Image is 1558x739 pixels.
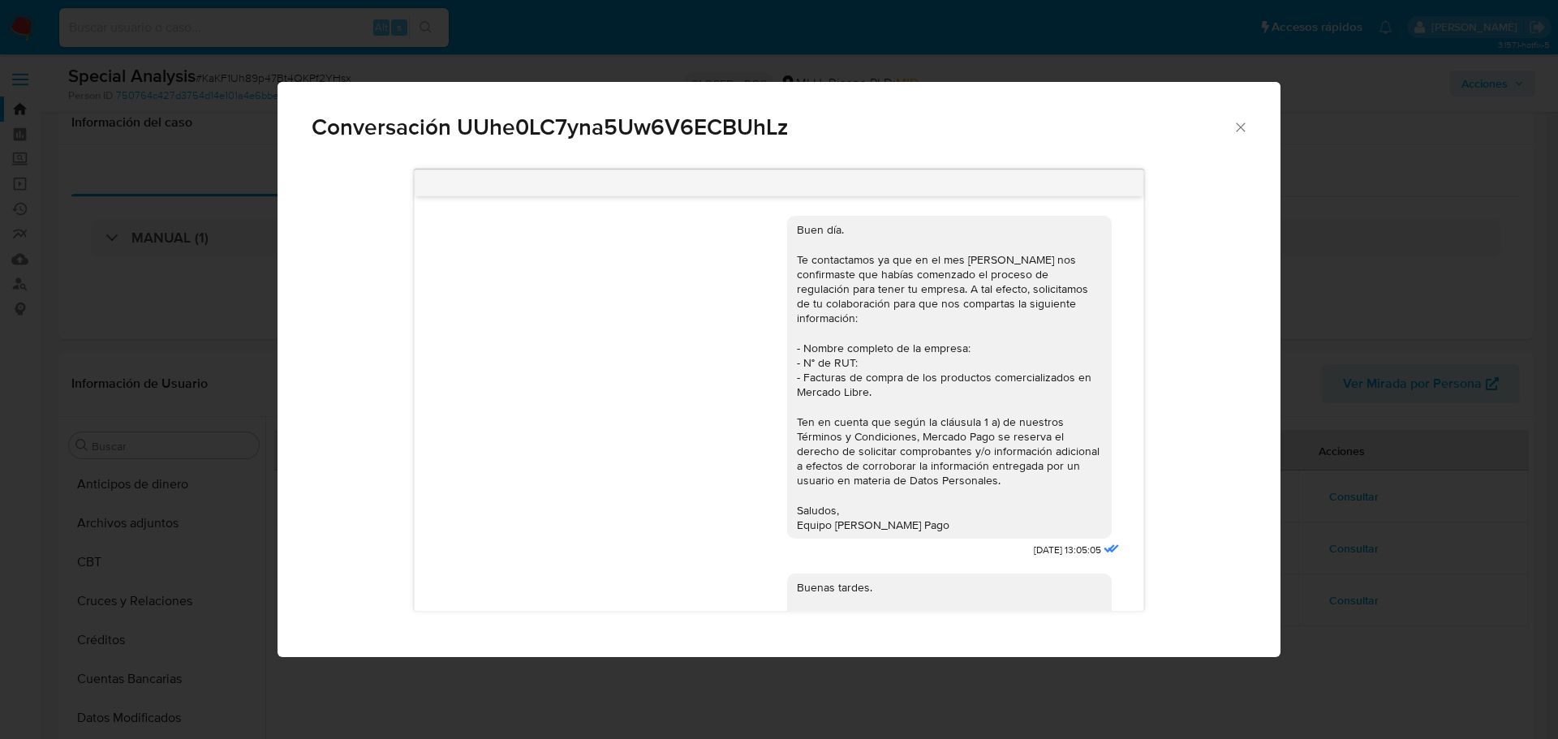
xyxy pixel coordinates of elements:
div: Buen día. Te contactamos ya que en el mes [PERSON_NAME] nos confirmaste que habías comenzado el p... [797,222,1102,532]
span: Conversación UUhe0LC7yna5Uw6V6ECBUhLz [312,116,1233,139]
button: Cerrar [1233,119,1247,134]
span: [DATE] 13:05:05 [1034,544,1101,557]
div: Comunicación [278,82,1280,658]
div: Buenas tardes. Te contactamos nuevamente ya que no hemos recibido respuesta de tu parte. Quedamos... [797,580,1102,728]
